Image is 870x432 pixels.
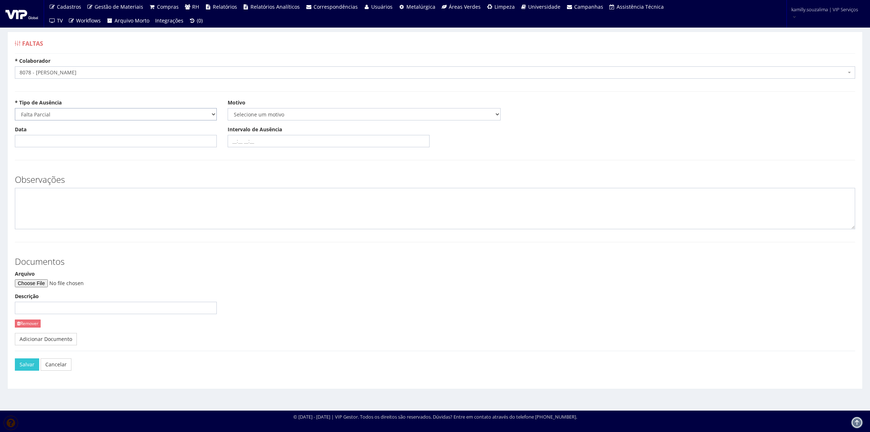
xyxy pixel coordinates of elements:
label: Motivo [228,99,245,106]
label: Arquivo [15,270,35,277]
a: TV [46,14,66,28]
span: Faltas [22,40,43,48]
a: Adicionar Documento [15,333,77,345]
span: RH [192,3,199,10]
a: (0) [186,14,206,28]
label: Intervalo de Ausência [228,126,282,133]
span: Usuários [371,3,393,10]
input: __:__ __:__ [228,135,430,147]
span: 8078 - RAFAEL BELCHIOR CAVANHAS [20,69,846,76]
label: * Tipo de Ausência [15,99,62,106]
a: Remover [15,320,41,327]
span: Correspondências [314,3,358,10]
span: Relatórios Analíticos [250,3,300,10]
span: Cadastros [57,3,81,10]
h3: Documentos [15,257,855,266]
div: © [DATE] - [DATE] | VIP Gestor. Todos os direitos são reservados. Dúvidas? Entre em contato atrav... [293,414,577,420]
label: Descrição [15,293,39,300]
label: Data [15,126,26,133]
span: Assistência Técnica [617,3,664,10]
span: Workflows [76,17,101,24]
span: Universidade [528,3,560,10]
button: Salvar [15,358,39,371]
span: Limpeza [494,3,515,10]
span: kamilly.souzalima | VIP Serviços [791,6,858,13]
a: Arquivo Morto [104,14,152,28]
span: Compras [157,3,179,10]
span: (0) [197,17,203,24]
span: TV [57,17,63,24]
h3: Observações [15,175,855,184]
a: Integrações [152,14,186,28]
img: logo [5,8,38,19]
a: Workflows [66,14,104,28]
span: 8078 - RAFAEL BELCHIOR CAVANHAS [15,66,855,79]
span: Metalúrgica [406,3,435,10]
a: Cancelar [41,358,71,371]
span: Arquivo Morto [115,17,149,24]
span: Campanhas [574,3,603,10]
span: Gestão de Materiais [95,3,143,10]
label: * Colaborador [15,57,50,65]
span: Relatórios [213,3,237,10]
span: Integrações [155,17,183,24]
span: Áreas Verdes [449,3,481,10]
